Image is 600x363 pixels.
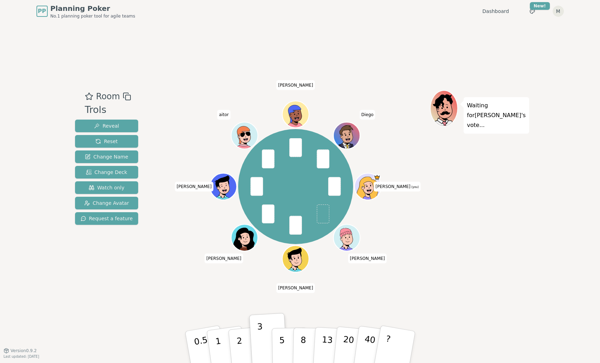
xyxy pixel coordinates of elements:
[276,80,315,90] span: Click to change your name
[86,169,127,176] span: Change Deck
[75,166,139,179] button: Change Deck
[95,138,117,145] span: Reset
[4,348,37,354] button: Version0.9.2
[75,120,139,132] button: Reveal
[85,153,128,160] span: Change Name
[36,4,135,19] a: PPPlanning PokerNo.1 planning poker tool for agile teams
[38,7,46,15] span: PP
[526,5,539,18] button: New!
[75,197,139,209] button: Change Avatar
[50,4,135,13] span: Planning Poker
[85,103,131,117] div: Trols
[374,174,380,181] span: María is the host
[276,283,315,293] span: Click to change your name
[85,90,93,103] button: Add as favourite
[530,2,550,10] div: New!
[94,122,119,129] span: Reveal
[257,322,264,360] p: 3
[374,182,420,191] span: Click to change your name
[75,135,139,148] button: Reset
[75,181,139,194] button: Watch only
[411,186,419,189] span: (you)
[355,174,380,199] button: Click to change your avatar
[11,348,37,354] span: Version 0.9.2
[359,110,375,120] span: Click to change your name
[96,90,120,103] span: Room
[89,184,124,191] span: Watch only
[75,212,139,225] button: Request a feature
[4,355,39,358] span: Last updated: [DATE]
[81,215,133,222] span: Request a feature
[75,150,139,163] button: Change Name
[467,101,526,130] p: Waiting for [PERSON_NAME] 's vote...
[50,13,135,19] span: No.1 planning poker tool for agile teams
[84,200,129,207] span: Change Avatar
[553,6,564,17] button: M
[348,254,387,263] span: Click to change your name
[204,254,243,263] span: Click to change your name
[175,182,214,191] span: Click to change your name
[217,110,230,120] span: Click to change your name
[483,8,509,15] a: Dashboard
